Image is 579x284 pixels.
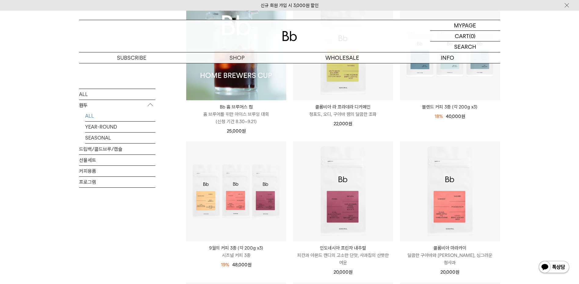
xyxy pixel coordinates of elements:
[293,103,393,118] a: 콜롬비아 라 프라데라 디카페인 청포도, 오디, 구아바 잼의 달콤한 조화
[186,103,286,111] p: Bb 홈 브루어스 컵
[248,262,252,268] span: 원
[79,144,155,154] a: 드립백/콜드브루/캡슐
[440,269,459,275] span: 20,000
[395,52,500,63] p: INFO
[79,154,155,165] a: 선물세트
[186,244,286,259] a: 9월의 커피 3종 (각 200g x3) 시즈널 커피 3종
[221,261,229,268] div: 19%
[232,262,252,268] span: 48,000
[454,41,476,52] p: SEARCH
[293,244,393,266] a: 인도네시아 프린자 내추럴 피칸과 아몬드 캔디의 고소한 단맛, 사과칩의 산뜻한 여운
[293,141,393,241] img: 인도네시아 프린자 내추럴
[293,244,393,252] p: 인도네시아 프린자 내추럴
[446,114,465,119] span: 40,000
[430,31,500,41] a: CART (0)
[455,31,469,41] p: CART
[79,89,155,99] a: ALL
[261,3,319,8] a: 신규 회원 가입 시 3,000원 할인
[186,244,286,252] p: 9월의 커피 3종 (각 200g x3)
[186,252,286,259] p: 시즈널 커피 3종
[400,141,500,241] img: 콜롬비아 마라카이
[469,31,476,41] p: (0)
[79,165,155,176] a: 커피용품
[293,252,393,266] p: 피칸과 아몬드 캔디의 고소한 단맛, 사과칩의 산뜻한 여운
[400,252,500,266] p: 달콤한 구아바와 [PERSON_NAME], 싱그러운 청사과
[79,100,155,111] p: 원두
[186,111,286,125] p: 홈 브루어를 위한 아이스 브루잉 대회 (신청 기간 8.30~9.21)
[293,111,393,118] p: 청포도, 오디, 구아바 잼의 달콤한 조화
[400,244,500,266] a: 콜롬비아 마라카이 달콤한 구아바와 [PERSON_NAME], 싱그러운 청사과
[79,52,184,63] a: SUBSCRIBE
[430,20,500,31] a: MYPAGE
[79,176,155,187] a: 프로그램
[282,31,297,41] img: 로고
[242,128,246,134] span: 원
[334,121,352,126] span: 22,000
[455,269,459,275] span: 원
[85,121,155,132] a: YEAR-ROUND
[227,128,246,134] span: 25,000
[186,103,286,125] a: Bb 홈 브루어스 컵 홈 브루어를 위한 아이스 브루잉 대회(신청 기간 8.30~9.21)
[461,114,465,119] span: 원
[290,52,395,63] p: WHOLESALE
[454,20,476,30] p: MYPAGE
[435,113,443,120] div: 18%
[349,269,353,275] span: 원
[85,110,155,121] a: ALL
[293,103,393,111] p: 콜롬비아 라 프라데라 디카페인
[400,244,500,252] p: 콜롬비아 마라카이
[184,52,290,63] a: SHOP
[400,103,500,111] a: 블렌드 커피 3종 (각 200g x3)
[85,132,155,143] a: SEASONAL
[334,269,353,275] span: 20,000
[348,121,352,126] span: 원
[538,260,570,275] img: 카카오톡 채널 1:1 채팅 버튼
[186,141,286,241] img: 9월의 커피 3종 (각 200g x3)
